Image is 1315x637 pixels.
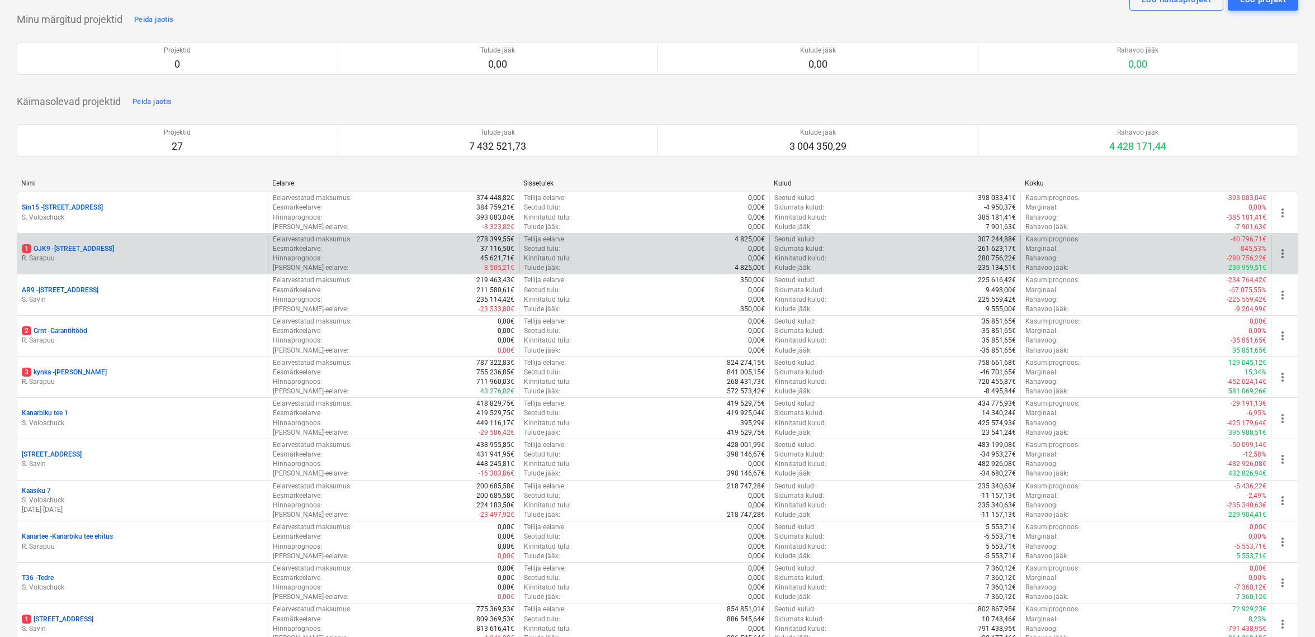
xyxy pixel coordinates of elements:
p: Tulude jääk : [524,222,560,232]
span: more_vert [1276,329,1289,343]
p: Seotud kulud : [774,358,816,368]
p: Kinnitatud kulud : [774,377,826,387]
p: 398 146,67€ [727,450,765,459]
p: Rahavoo jääk [1117,46,1158,55]
p: Rahavoog : [1025,459,1058,469]
span: more_vert [1276,412,1289,425]
p: 280 756,22€ [978,254,1016,263]
p: Tellija eelarve : [524,399,566,408]
div: Nimi [21,179,263,187]
p: -29 586,42€ [479,428,514,438]
p: R. Sarapuu [22,542,263,552]
p: -35 851,65€ [1231,336,1266,345]
p: Seotud tulu : [524,326,560,336]
p: Tulude jääk : [524,305,560,314]
p: Hinnaprognoos : [273,377,322,387]
p: Tellija eelarve : [524,275,566,285]
p: Rahavoog : [1025,295,1058,305]
div: Kokku [1025,179,1267,187]
p: 3 004 350,29 [789,140,846,153]
p: Minu märgitud projektid [17,13,122,26]
p: [STREET_ADDRESS] [22,450,82,459]
p: [PERSON_NAME]-eelarve : [273,305,348,314]
p: 393 083,04€ [476,213,514,222]
p: Tellija eelarve : [524,358,566,368]
p: Sidumata kulud : [774,450,824,459]
p: Marginaal : [1025,326,1058,336]
p: R. Sarapuu [22,254,263,263]
p: Kinnitatud kulud : [774,213,826,222]
p: Tulude jääk : [524,428,560,438]
p: Eesmärkeelarve : [273,368,322,377]
p: -46 701,65€ [980,368,1016,377]
p: Eelarvestatud maksumus : [273,399,352,408]
p: S. Voloschuck [22,496,263,505]
p: -35 851,65€ [980,346,1016,355]
p: 350,00€ [740,305,765,314]
p: 278 399,55€ [476,235,514,244]
p: 385 181,41€ [978,213,1016,222]
p: 0,00% [1248,203,1266,212]
p: Kasumiprognoos : [1025,193,1080,203]
p: Hinnaprognoos : [273,459,322,469]
button: Peida jaotis [130,93,174,111]
p: 35 851,65€ [982,317,1016,326]
p: 432 826,94€ [1228,469,1266,478]
p: S. Savin [22,295,263,305]
p: [PERSON_NAME]-eelarve : [273,346,348,355]
p: 841 005,15€ [727,368,765,377]
p: Seotud kulud : [774,399,816,408]
p: 129 045,12€ [1228,358,1266,368]
p: Seotud kulud : [774,440,816,450]
p: Kinnitatud tulu : [524,295,571,305]
p: [PERSON_NAME]-eelarve : [273,428,348,438]
p: -7 901,63€ [1234,222,1266,232]
p: 0,00€ [748,254,765,263]
p: Tellija eelarve : [524,440,566,450]
p: Sidumata kulud : [774,244,824,254]
p: Kaasiku 7 [22,486,51,496]
p: 211 580,61€ [476,286,514,295]
p: 711 960,03€ [476,377,514,387]
p: 419 529,75€ [476,408,514,418]
span: 1 [22,615,31,624]
p: Eelarvestatud maksumus : [273,358,352,368]
span: 2 [22,326,31,335]
p: 398 146,67€ [727,469,765,478]
p: Eesmärkeelarve : [273,244,322,254]
p: 482 926,08€ [978,459,1016,469]
span: more_vert [1276,206,1289,220]
p: -35 851,65€ [980,326,1016,336]
p: Käimasolevad projektid [17,95,121,108]
p: 438 955,85€ [476,440,514,450]
p: Kasumiprognoos : [1025,275,1080,285]
p: 9 555,00€ [986,305,1016,314]
p: 225 559,42€ [978,295,1016,305]
p: Kanartee - Kanarbiku tee ehitus [22,532,113,541]
p: S. Savin [22,459,263,469]
p: Hinnaprognoos : [273,254,322,263]
p: Kasumiprognoos : [1025,235,1080,244]
p: 219 463,43€ [476,275,514,285]
p: 45 621,71€ [480,254,514,263]
p: Kanarbiku tee 1 [22,408,68,418]
p: Rahavoo jääk : [1025,222,1068,232]
p: Hinnaprognoos : [273,336,322,345]
p: S. Voloschuck [22,583,263,592]
p: 14 340,24€ [982,408,1016,418]
div: 1OJK9 -[STREET_ADDRESS]R. Sarapuu [22,244,263,263]
p: Kulude jääk : [774,263,812,273]
span: more_vert [1276,247,1289,260]
p: -385 181,41€ [1227,213,1266,222]
p: -40 796,71€ [1231,235,1266,244]
p: -425 179,64€ [1227,419,1266,428]
p: Tulude jääk [469,128,526,137]
p: -29 191,13€ [1231,399,1266,408]
p: 824 274,15€ [727,358,765,368]
p: 0,00€ [748,295,765,305]
p: Kinnitatud tulu : [524,254,571,263]
p: Marginaal : [1025,408,1058,418]
p: 720 455,87€ [978,377,1016,387]
p: Kulude jääk : [774,305,812,314]
p: 0,00€ [498,346,514,355]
